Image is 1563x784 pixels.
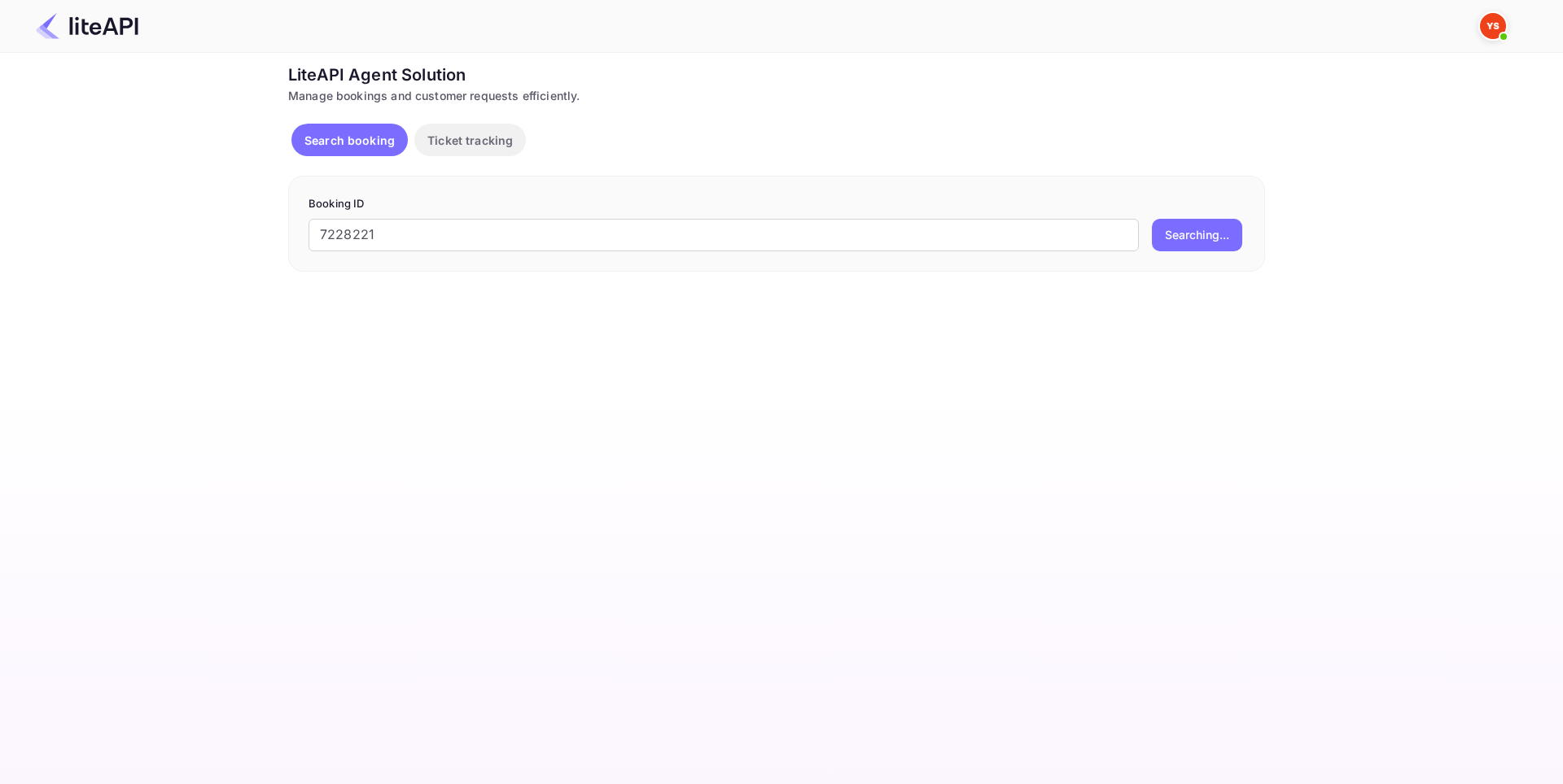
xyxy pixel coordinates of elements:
p: Search booking [304,132,395,149]
p: Booking ID [309,196,1245,212]
input: Enter Booking ID (e.g., 63782194) [309,219,1139,251]
p: Ticket tracking [427,132,513,149]
button: Searching... [1152,219,1242,251]
img: Yandex Support [1480,13,1506,39]
div: LiteAPI Agent Solution [288,63,1265,87]
div: Manage bookings and customer requests efficiently. [288,87,1265,104]
img: LiteAPI Logo [36,13,138,39]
